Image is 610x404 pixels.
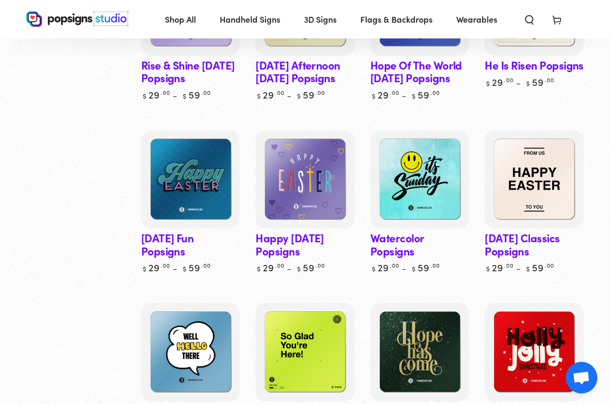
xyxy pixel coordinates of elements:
span: Flags & Backdrops [360,12,432,27]
span: Wearables [456,12,497,27]
a: Shop All [157,5,204,33]
a: 3D Signs [296,5,345,33]
a: Handheld Signs [212,5,288,33]
a: Easter Fun PopsignsEaster Fun Popsigns [141,130,240,229]
a: Happy Easter PopsignsHappy Easter Popsigns [255,130,355,229]
a: Open chat [566,362,597,393]
a: Super Fantastic PopsignsSuper Fantastic Popsigns [141,303,240,402]
a: Watercolor PopsignsWatercolor Popsigns [370,130,469,229]
span: Handheld Signs [220,12,280,27]
a: Hope Has Come PopsignsHope Has Come Popsigns [370,303,469,402]
a: Holly Jolly Christmas PopsignsHolly Jolly Christmas Popsigns [485,303,584,402]
a: Park West PopsignsPark West Popsigns [255,303,355,402]
a: Flags & Backdrops [352,5,440,33]
span: Shop All [165,12,196,27]
a: Easter Classics PopsignsEaster Classics Popsigns [485,130,584,229]
span: 3D Signs [304,12,337,27]
summary: Search our site [516,7,543,31]
a: Wearables [448,5,505,33]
